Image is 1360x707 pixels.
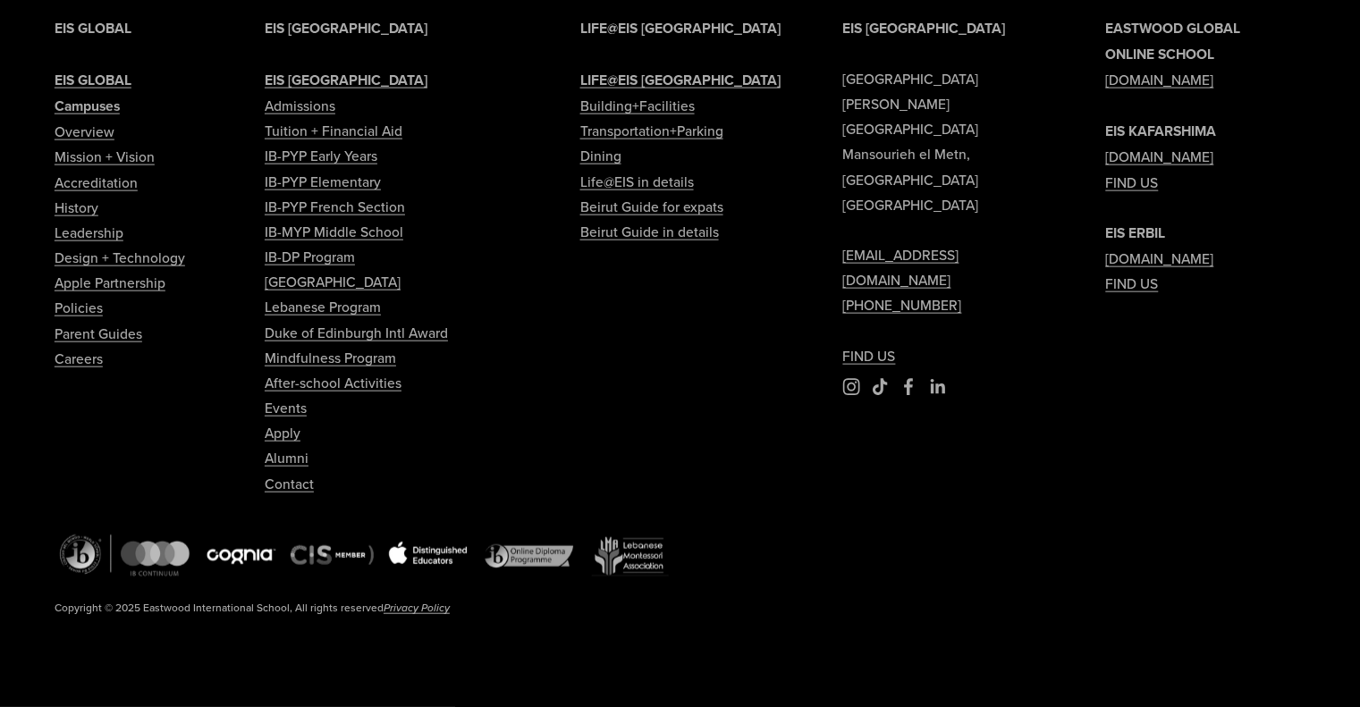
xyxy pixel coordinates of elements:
a: Accreditation [55,170,138,195]
a: IB-PYP Elementary [265,169,381,194]
strong: LIFE@EIS [GEOGRAPHIC_DATA] [579,70,780,90]
a: After-school Activities [265,370,401,395]
a: IB-PYP Early Years [265,143,377,168]
a: Policies [55,295,103,320]
a: EIS GLOBAL [55,67,131,93]
strong: EIS [GEOGRAPHIC_DATA] [265,70,427,90]
a: Lebanese Program [265,294,381,319]
a: FIND US [1105,170,1158,195]
a: LIFE@EIS [GEOGRAPHIC_DATA] [579,67,780,93]
a: Privacy Policy [384,598,450,618]
a: Design + Technology [55,245,185,270]
a: Dining [579,143,621,168]
a: Life@EIS in details [579,169,693,194]
a: Apple Partnership [55,270,165,295]
strong: EIS KAFARSHIMA [1105,121,1216,141]
a: [DOMAIN_NAME] [1105,246,1213,271]
strong: Campuses [55,96,120,116]
a: Campuses [55,93,120,119]
strong: EIS [GEOGRAPHIC_DATA] [842,18,1005,38]
a: Facebook [900,378,917,396]
a: Careers [55,346,103,371]
a: [DOMAIN_NAME] [1105,144,1213,169]
a: IB-MYP Middle School [265,219,403,244]
strong: EIS GLOBAL [55,70,131,90]
a: Instagram [842,378,860,396]
a: Building+Facilities [579,93,694,118]
a: [EMAIL_ADDRESS][DOMAIN_NAME] [842,242,1043,292]
a: Duke of Edinburgh Intl Award [265,320,448,345]
a: [DOMAIN_NAME] [1105,67,1213,92]
a: LinkedIn [928,378,946,396]
a: Tuition + Financial Aid [265,118,402,143]
a: Mindfulness Program [265,345,396,370]
p: [GEOGRAPHIC_DATA] [PERSON_NAME][GEOGRAPHIC_DATA] Mansourieh el Metn, [GEOGRAPHIC_DATA] [GEOGRAPHI... [842,15,1043,368]
strong: EASTWOOD GLOBAL ONLINE SCHOOL [1105,18,1240,64]
a: Alumni [265,445,308,470]
em: Privacy Policy [384,600,450,615]
a: Overview [55,119,114,144]
a: Beirut Guide for expats [579,194,722,219]
a: TikTok [871,378,889,396]
a: Mission + Vision [55,144,155,169]
a: [GEOGRAPHIC_DATA] [265,269,401,294]
a: [PHONE_NUMBER] [842,292,961,317]
strong: EIS GLOBAL [55,18,131,38]
strong: LIFE@EIS [GEOGRAPHIC_DATA] [579,18,780,38]
a: Beirut Guide in details [579,219,718,244]
a: IB-DP Program [265,244,355,269]
a: FIND US [842,343,895,368]
a: Parent Guides [55,321,142,346]
a: Events [265,395,307,420]
strong: EIS [GEOGRAPHIC_DATA] [265,18,427,38]
p: Copyright © 2025 Eastwood International School, All rights reserved [55,598,622,618]
strong: EIS ERBIL [1105,223,1165,243]
a: Leadership [55,220,123,245]
a: Transportation+Parking [579,118,722,143]
a: IB-PYP French Section [265,194,405,219]
a: EIS [GEOGRAPHIC_DATA] [265,67,427,93]
a: FIND US [1105,271,1158,296]
a: Admissions [265,93,335,118]
a: Apply [265,420,300,445]
a: Contact [265,471,314,496]
a: History [55,195,98,220]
